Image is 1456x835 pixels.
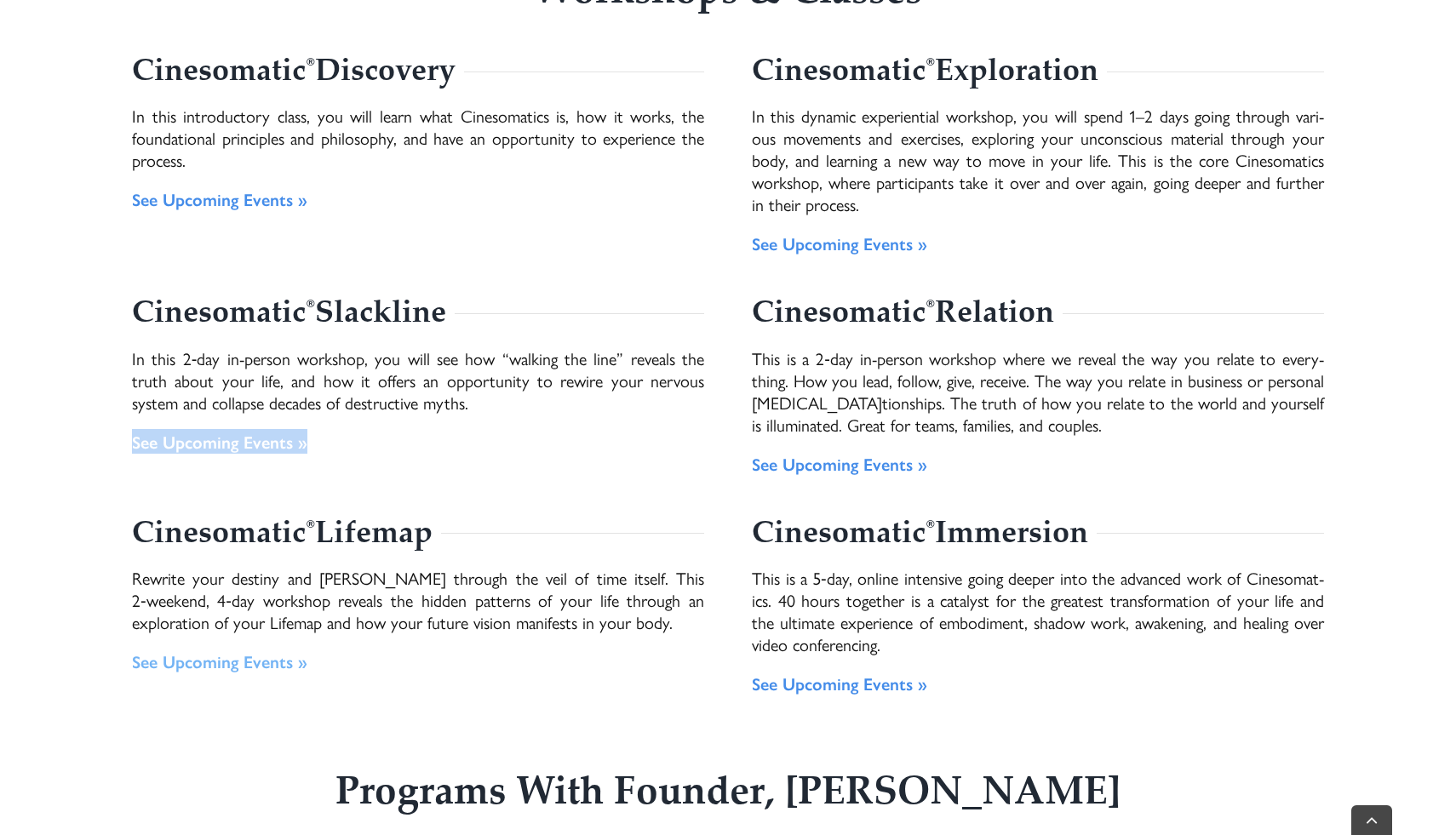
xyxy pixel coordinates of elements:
[132,347,704,414] p: In this 2‑day in-person work­shop, you will see how “walk­ing the line” reveals the truth about y...
[132,771,1324,818] h2: Pro­grams With Founder, [PERSON_NAME]
[132,55,456,92] h3: Cine­so­mat­ic Discovery
[752,567,1324,655] p: This is a 5‑day, online inten­sive going deeper into the advanced work of Cine­so­mat­ics. 40 hou...
[752,231,927,255] a: See Upcom­ing Events »
[132,429,307,454] a: See Upcom­ing Events »
[307,55,315,68] sup: ®
[752,347,1324,436] p: This is a 2‑day in-person work­shop where we reveal the way you relate to every­thing. How you le...
[752,297,1054,334] h3: Cine­so­mat­ic Relation
[752,451,927,476] a: See Upcom­ing Events »
[752,671,927,695] a: See Upcom­ing Events »
[132,105,704,171] p: In this intro­duc­to­ry class, you will learn what Cine­so­mat­ics is, how it works, the foun­da­...
[132,518,433,554] h3: Cine­so­mat­ic Lifemap
[307,518,315,530] sup: ®
[132,186,307,211] a: See Upcom­ing Events »
[752,55,1098,92] h3: Cine­so­mat­ic Exploration
[132,649,307,673] a: See Upcom­ing Events »
[752,518,1088,554] h3: Cine­so­mat­ic Immersion
[752,105,1324,215] p: In this dynam­ic expe­ri­en­tial work­shop, you will spend 1–2 days going through var­i­ous move­...
[926,518,935,530] sup: ®
[926,55,935,68] sup: ®
[307,297,315,310] sup: ®
[132,567,704,633] p: Rewrite your des­tiny and [PERSON_NAME] through the veil of time itself. This 2‑weekend, 4‑day wo...
[132,297,446,334] h3: Cine­so­mat­ic Slackline
[926,297,935,310] sup: ®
